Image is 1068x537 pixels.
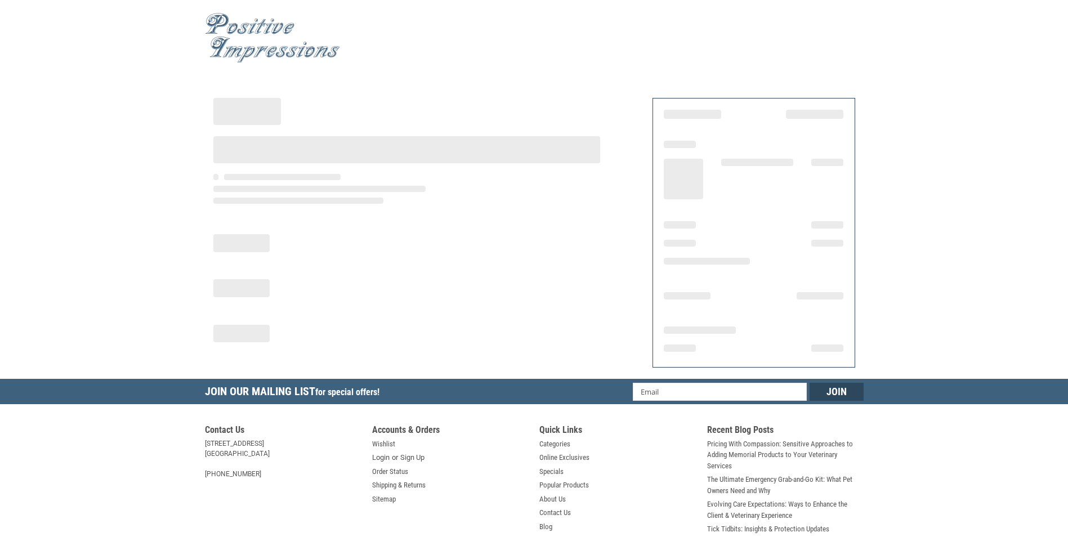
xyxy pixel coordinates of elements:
a: Sitemap [372,494,396,505]
a: Pricing With Compassion: Sensitive Approaches to Adding Memorial Products to Your Veterinary Serv... [707,438,864,472]
input: Email [633,383,807,401]
a: Sign Up [400,452,424,463]
h5: Join Our Mailing List [205,379,385,408]
a: Blog [539,521,552,532]
a: About Us [539,494,566,505]
a: Wishlist [372,438,395,450]
a: The Ultimate Emergency Grab-and-Go Kit: What Pet Owners Need and Why [707,474,864,496]
a: Online Exclusives [539,452,589,463]
h5: Recent Blog Posts [707,424,864,438]
a: Popular Products [539,480,589,491]
h5: Quick Links [539,424,696,438]
img: Positive Impressions [205,13,340,63]
a: Specials [539,466,564,477]
a: Evolving Care Expectations: Ways to Enhance the Client & Veterinary Experience [707,499,864,521]
a: Tick Tidbits: Insights & Protection Updates [707,523,829,535]
span: for special offers! [315,387,379,397]
h5: Contact Us [205,424,361,438]
h5: Accounts & Orders [372,424,529,438]
input: Join [810,383,864,401]
address: [STREET_ADDRESS] [GEOGRAPHIC_DATA] [PHONE_NUMBER] [205,438,361,479]
a: Categories [539,438,570,450]
span: or [385,452,405,463]
a: Contact Us [539,507,571,518]
a: Order Status [372,466,408,477]
a: Login [372,452,390,463]
a: Shipping & Returns [372,480,426,491]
